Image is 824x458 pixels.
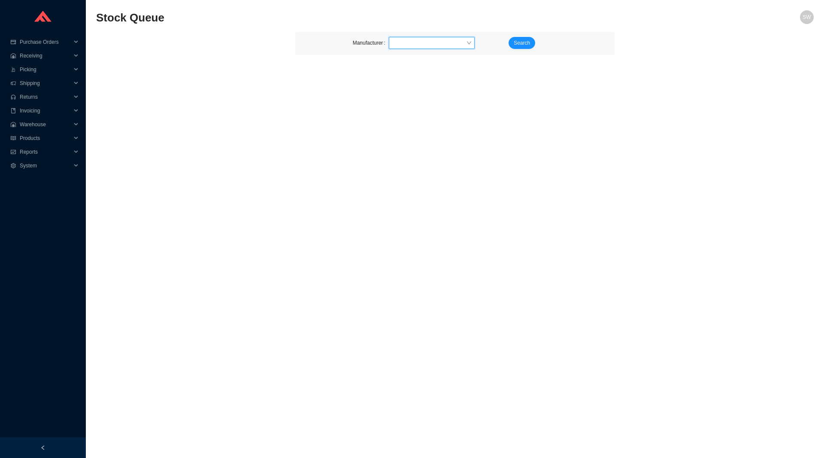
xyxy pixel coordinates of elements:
span: customer-service [10,94,16,100]
span: Shipping [20,76,71,90]
span: book [10,108,16,113]
label: Manufacturer [353,37,389,49]
span: left [40,445,45,450]
span: Invoicing [20,104,71,118]
span: Warehouse [20,118,71,131]
span: setting [10,163,16,168]
span: Purchase Orders [20,35,71,49]
span: Receiving [20,49,71,63]
span: fund [10,149,16,155]
span: Picking [20,63,71,76]
span: read [10,136,16,141]
span: credit-card [10,39,16,45]
span: Returns [20,90,71,104]
span: Search [514,39,530,47]
button: Search [509,37,535,49]
h2: Stock Queue [96,10,634,25]
span: System [20,159,71,173]
span: SW [803,10,811,24]
span: Products [20,131,71,145]
span: Reports [20,145,71,159]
